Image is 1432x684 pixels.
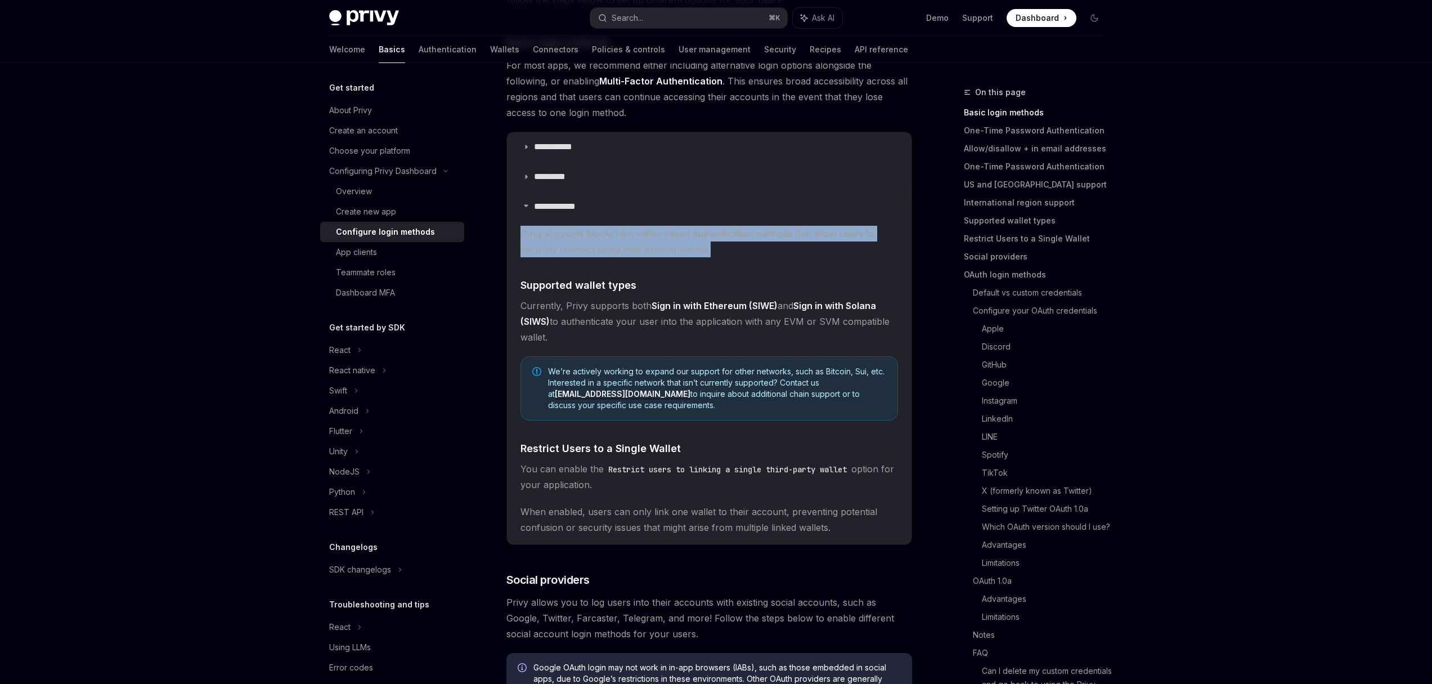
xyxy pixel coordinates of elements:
[964,212,1112,230] a: Supported wallet types
[419,36,477,63] a: Authentication
[964,230,1112,248] a: Restrict Users to a Single Wallet
[329,563,391,576] div: SDK changelogs
[769,14,780,23] span: ⌘ K
[320,141,464,161] a: Choose your platform
[982,518,1112,536] a: Which OAuth version should I use?
[320,283,464,303] a: Dashboard MFA
[329,144,410,158] div: Choose your platform
[506,572,590,588] span: Social providers
[599,75,722,87] a: Multi-Factor Authentication
[964,104,1112,122] a: Basic login methods
[506,594,912,642] span: Privy allows you to log users into their accounts with existing social accounts, such as Google, ...
[962,12,993,24] a: Support
[555,389,690,399] a: [EMAIL_ADDRESS][DOMAIN_NAME]
[973,572,1112,590] a: OAuth 1.0a
[982,608,1112,626] a: Limitations
[810,36,841,63] a: Recipes
[329,598,429,611] h5: Troubleshooting and tips
[329,104,372,117] div: About Privy
[520,461,898,493] span: You can enable the option for your application.
[329,10,399,26] img: dark logo
[329,124,398,137] div: Create an account
[329,661,373,674] div: Error codes
[1085,9,1103,27] button: Toggle dark mode
[812,12,834,24] span: Ask AI
[329,404,358,418] div: Android
[336,266,396,279] div: Teammate roles
[506,57,912,120] span: For most apps, we recommend either including alternative login options alongside the following, o...
[520,504,898,535] span: When enabled, users can only link one wallet to their account, preventing potential confusion or ...
[320,202,464,222] a: Create new app
[982,464,1112,482] a: TikTok
[982,554,1112,572] a: Limitations
[518,663,529,674] svg: Info
[329,424,352,438] div: Flutter
[336,185,372,198] div: Overview
[982,374,1112,392] a: Google
[793,8,842,28] button: Ask AI
[520,226,898,257] span: Privy supports blockchain wallet-based authentication methods that allow users to securely connec...
[329,364,375,377] div: React native
[379,36,405,63] a: Basics
[320,222,464,242] a: Configure login methods
[533,36,578,63] a: Connectors
[973,626,1112,644] a: Notes
[679,36,751,63] a: User management
[336,286,395,299] div: Dashboard MFA
[964,140,1112,158] a: Allow/disallow + in email addresses
[329,36,365,63] a: Welcome
[329,506,363,519] div: REST API
[548,366,886,411] span: We’re actively working to expand our support for other networks, such as Bitcoin, Sui, etc. Inter...
[320,181,464,202] a: Overview
[320,242,464,262] a: App clients
[982,590,1112,608] a: Advantages
[329,384,347,397] div: Swift
[964,158,1112,176] a: One-Time Password Authentication
[329,164,437,178] div: Configuring Privy Dashboard
[982,500,1112,518] a: Setting up Twitter OAuth 1.0a
[590,8,787,28] button: Search...⌘K
[604,463,851,476] code: Restrict users to linking a single third-party wallet
[320,100,464,120] a: About Privy
[329,343,351,357] div: React
[764,36,796,63] a: Security
[329,641,371,654] div: Using LLMs
[982,482,1112,500] a: X (formerly known as Twitter)
[612,11,643,25] div: Search...
[964,122,1112,140] a: One-Time Password Authentication
[329,540,378,554] h5: Changelogs
[982,410,1112,428] a: LinkedIn
[320,262,464,283] a: Teammate roles
[329,485,355,499] div: Python
[973,644,1112,662] a: FAQ
[336,225,435,239] div: Configure login methods
[964,194,1112,212] a: International region support
[520,298,898,345] span: Currently, Privy supports both and to authenticate your user into the application with any EVM or...
[975,86,1026,99] span: On this page
[926,12,949,24] a: Demo
[982,356,1112,374] a: GitHub
[329,321,405,334] h5: Get started by SDK
[320,637,464,658] a: Using LLMs
[982,536,1112,554] a: Advantages
[652,300,778,311] strong: Sign in with Ethereum (SIWE)
[329,465,360,479] div: NodeJS
[964,176,1112,194] a: US and [GEOGRAPHIC_DATA] support
[336,245,377,259] div: App clients
[520,441,681,456] span: Restrict Users to a Single Wallet
[973,302,1112,320] a: Configure your OAuth credentials
[592,36,665,63] a: Policies & controls
[329,81,374,95] h5: Get started
[982,446,1112,464] a: Spotify
[320,658,464,678] a: Error codes
[329,620,351,634] div: React
[336,205,396,218] div: Create new app
[982,338,1112,356] a: Discord
[490,36,519,63] a: Wallets
[1007,9,1076,27] a: Dashboard
[973,284,1112,302] a: Default vs custom credentials
[964,266,1112,284] a: OAuth login methods
[855,36,908,63] a: API reference
[520,278,636,293] span: Supported wallet types
[320,120,464,141] a: Create an account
